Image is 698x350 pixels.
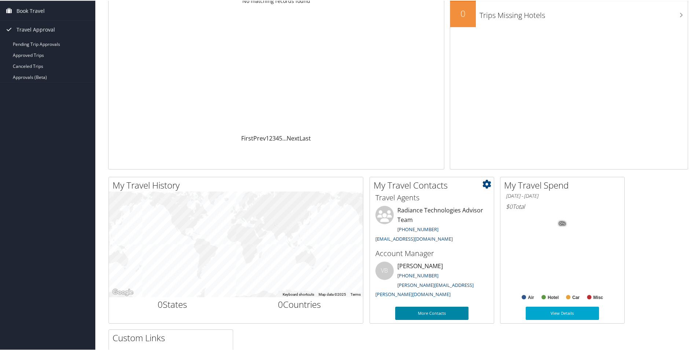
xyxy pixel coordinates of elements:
[16,1,45,19] span: Book Travel
[572,294,580,299] text: Car
[397,271,438,278] a: [PHONE_NUMBER]
[16,20,55,38] span: Travel Approval
[278,298,283,310] span: 0
[375,235,453,241] a: [EMAIL_ADDRESS][DOMAIN_NAME]
[374,178,494,191] h2: My Travel Contacts
[528,294,534,299] text: Air
[506,202,513,210] span: $0
[319,292,346,296] span: Map data ©2025
[253,134,266,142] a: Prev
[372,261,492,300] li: [PERSON_NAME]
[526,306,599,319] a: View Details
[114,298,231,310] h2: States
[276,134,279,142] a: 4
[350,292,361,296] a: Terms (opens in new tab)
[282,134,287,142] span: …
[395,306,469,319] a: More Contacts
[241,134,253,142] a: First
[375,281,474,297] a: [PERSON_NAME][EMAIL_ADDRESS][PERSON_NAME][DOMAIN_NAME]
[279,134,282,142] a: 5
[504,178,624,191] h2: My Travel Spend
[450,7,476,19] h2: 0
[450,1,688,26] a: 0Trips Missing Hotels
[375,261,394,279] div: VB
[287,134,300,142] a: Next
[111,287,135,296] a: Open this area in Google Maps (opens a new window)
[272,134,276,142] a: 3
[372,205,492,244] li: Radiance Technologies Advisor Team
[480,6,688,20] h3: Trips Missing Hotels
[375,248,488,258] h3: Account Manager
[266,134,269,142] a: 1
[506,192,619,199] h6: [DATE] - [DATE]
[158,298,163,310] span: 0
[269,134,272,142] a: 2
[375,192,488,202] h3: Travel Agents
[397,225,438,232] a: [PHONE_NUMBER]
[113,178,363,191] h2: My Travel History
[548,294,559,299] text: Hotel
[593,294,603,299] text: Misc
[283,291,314,296] button: Keyboard shortcuts
[113,331,233,343] h2: Custom Links
[242,298,358,310] h2: Countries
[559,221,565,225] tspan: 0%
[506,202,619,210] h6: Total
[111,287,135,296] img: Google
[300,134,311,142] a: Last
